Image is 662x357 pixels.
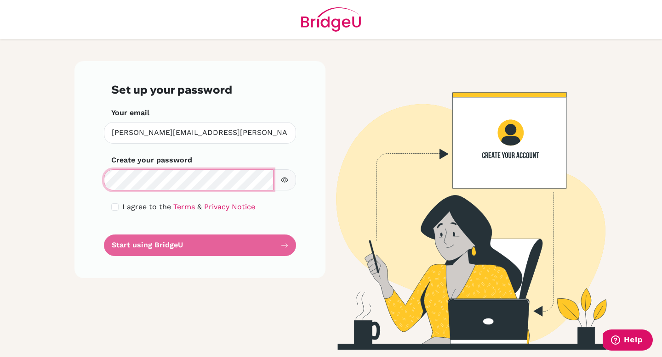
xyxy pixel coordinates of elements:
[197,202,202,211] span: &
[122,202,171,211] span: I agree to the
[173,202,195,211] a: Terms
[603,329,653,352] iframe: Opens a widget where you can find more information
[104,122,296,144] input: Insert your email*
[111,155,192,166] label: Create your password
[204,202,255,211] a: Privacy Notice
[111,83,289,96] h3: Set up your password
[111,107,149,118] label: Your email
